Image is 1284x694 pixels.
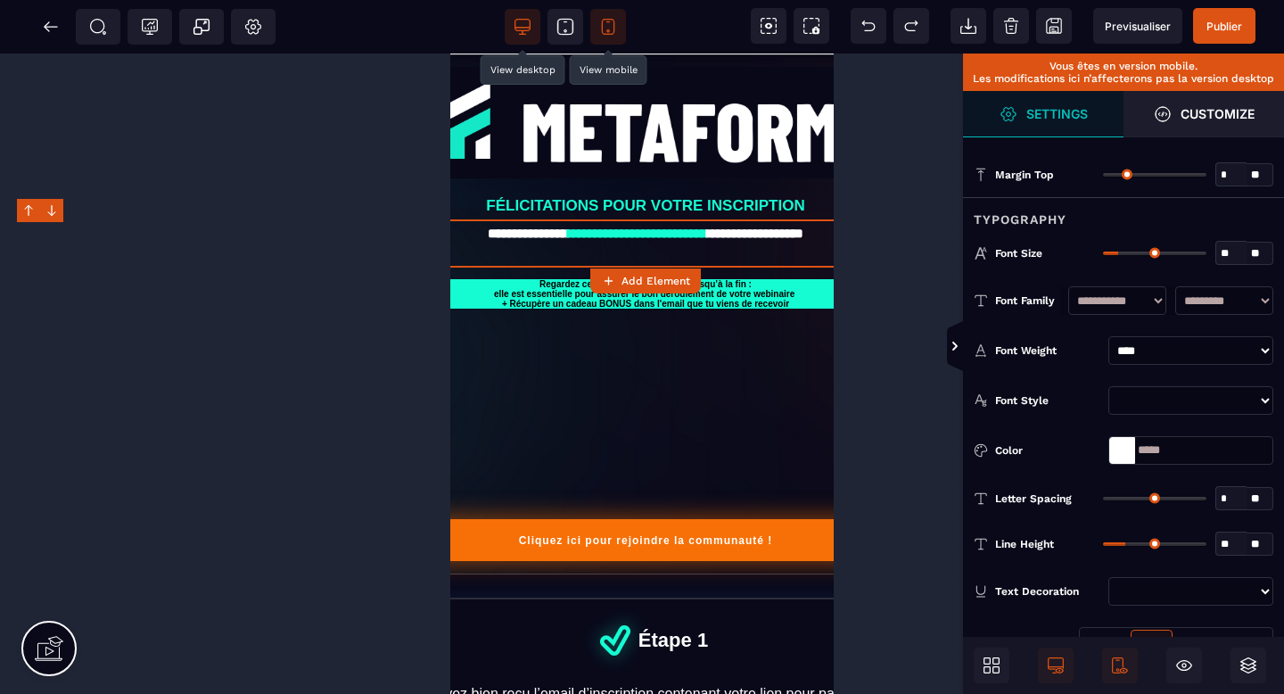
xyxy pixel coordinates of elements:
[1166,648,1202,683] span: Hide/Show Block
[995,537,1054,551] span: Line Height
[184,571,262,603] text: Étape 1
[995,492,1072,506] span: Letter Spacing
[995,442,1101,459] div: Color
[1181,107,1255,120] strong: Customize
[995,168,1054,182] span: Margin Top
[1093,8,1182,44] span: Preview
[995,342,1101,359] div: Font Weight
[995,246,1042,260] span: Font Size
[89,18,107,36] span: SEO
[995,292,1059,310] div: Font Family
[1026,107,1088,120] strong: Settings
[963,91,1123,137] span: Settings
[963,197,1284,230] div: Typography
[995,582,1101,600] div: Text Decoration
[974,636,1048,654] p: Text Align
[995,392,1101,409] div: Font Style
[1105,20,1171,33] span: Previsualiser
[751,8,786,44] span: View components
[794,8,829,44] span: Screenshot
[621,275,690,287] strong: Add Element
[974,648,1009,683] span: Open Blocks
[1230,648,1266,683] span: Open Layers
[1123,91,1284,137] span: Open Style Manager
[1206,20,1242,33] span: Publier
[1038,648,1074,683] span: Desktop Only
[244,18,262,36] span: Setting Body
[128,550,202,624] img: 5b0f7acec7050026322c7a33464a9d2d_df1180c19b023640bdd1f6191e6afa79_big_tick.png
[193,18,210,36] span: Popup
[590,269,701,293] button: Add Element
[1102,648,1138,683] span: Mobile Only
[972,72,1275,85] p: Les modifications ici n’affecterons pas la version desktop
[141,18,159,36] span: Tracking
[972,60,1275,72] p: Vous êtes en version mobile.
